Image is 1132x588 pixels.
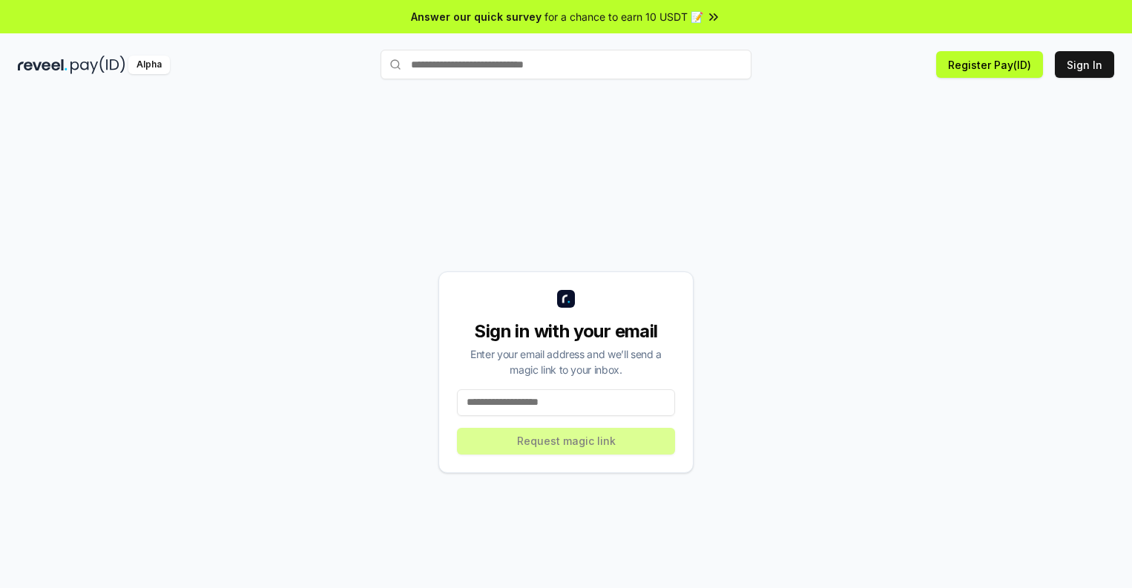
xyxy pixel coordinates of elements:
span: for a chance to earn 10 USDT 📝 [544,9,703,24]
span: Answer our quick survey [411,9,542,24]
img: logo_small [557,290,575,308]
div: Enter your email address and we’ll send a magic link to your inbox. [457,346,675,377]
button: Register Pay(ID) [936,51,1043,78]
div: Alpha [128,56,170,74]
img: reveel_dark [18,56,68,74]
img: pay_id [70,56,125,74]
div: Sign in with your email [457,320,675,343]
button: Sign In [1055,51,1114,78]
